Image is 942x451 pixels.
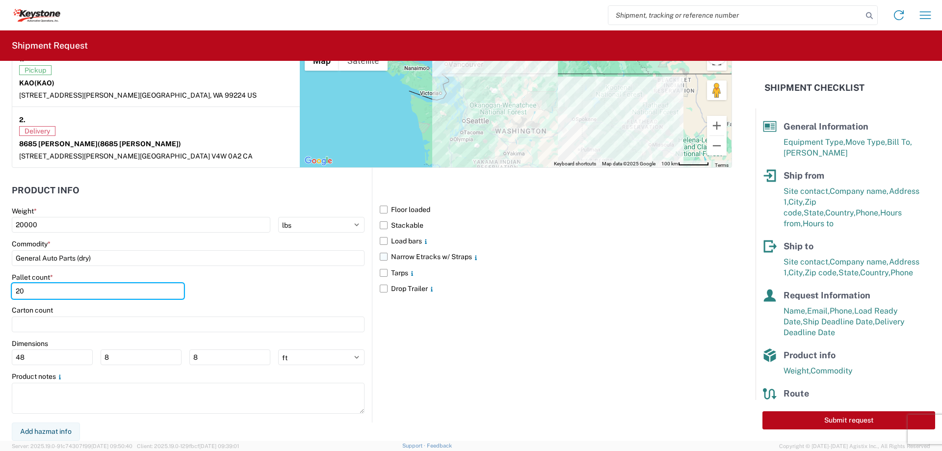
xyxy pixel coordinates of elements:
[784,306,807,316] span: Name,
[838,268,860,277] span: State,
[19,140,181,148] strong: 8685 [PERSON_NAME]
[784,366,811,375] span: Weight,
[805,268,838,277] span: Zip code,
[380,265,732,281] label: Tarps
[12,239,51,248] label: Commodity
[554,160,596,167] button: Keyboard shortcuts
[784,257,830,266] span: Site contact,
[804,208,825,217] span: State,
[784,241,813,251] span: Ship to
[137,443,239,449] span: Client: 2025.19.0-129fbcf
[707,136,727,156] button: Zoom out
[811,366,853,375] span: Commodity
[19,91,140,99] span: [STREET_ADDRESS][PERSON_NAME]
[380,202,732,217] label: Floor loaded
[608,6,863,25] input: Shipment, tracking or reference number
[887,137,912,147] span: Bill To,
[825,208,856,217] span: Country,
[602,161,655,166] span: Map data ©2025 Google
[12,443,132,449] span: Server: 2025.19.0-91c74307f99
[12,423,80,441] button: Add hazmat info
[302,155,335,167] a: Open this area in Google Maps (opens a new window)
[707,116,727,135] button: Zoom in
[830,257,889,266] span: Company name,
[101,349,182,365] input: W
[19,152,84,160] span: [STREET_ADDRESS]
[19,126,55,136] span: Delivery
[830,306,854,316] span: Phone,
[19,114,26,126] strong: 2.
[890,268,913,277] span: Phone
[784,137,845,147] span: Equipment Type,
[305,51,339,71] button: Show street map
[658,160,712,167] button: Map Scale: 100 km per 59 pixels
[784,170,824,181] span: Ship from
[807,306,830,316] span: Email,
[803,317,875,326] span: Ship Deadline Date,
[19,65,52,75] span: Pickup
[784,121,868,132] span: General Information
[84,152,253,160] span: [PERSON_NAME][GEOGRAPHIC_DATA] V4W 0A2 CA
[764,82,864,94] h2: Shipment Checklist
[779,442,930,451] span: Copyright © [DATE]-[DATE] Agistix Inc., All Rights Reserved
[199,443,239,449] span: [DATE] 09:39:01
[707,80,727,100] button: Drag Pegman onto the map to open Street View
[788,268,805,277] span: City,
[380,281,732,296] label: Drop Trailer
[402,443,427,449] a: Support
[12,40,88,52] h2: Shipment Request
[784,148,848,158] span: [PERSON_NAME]
[12,339,48,348] label: Dimensions
[34,79,54,87] span: (KAO)
[189,349,270,365] input: H
[91,443,132,449] span: [DATE] 09:50:40
[784,350,836,360] span: Product info
[856,208,880,217] span: Phone,
[12,306,53,315] label: Carton count
[860,268,890,277] span: Country,
[12,273,53,282] label: Pallet count
[302,155,335,167] img: Google
[98,140,181,148] span: (8685 [PERSON_NAME])
[427,443,452,449] a: Feedback
[762,411,935,429] button: Submit request
[140,91,257,99] span: [GEOGRAPHIC_DATA], WA 99224 US
[784,388,809,398] span: Route
[19,79,54,87] strong: KAO
[12,186,79,195] h2: Product Info
[380,233,732,249] label: Load bars
[715,162,729,168] a: Terms
[12,372,64,381] label: Product notes
[661,161,678,166] span: 100 km
[784,186,830,196] span: Site contact,
[845,137,887,147] span: Move Type,
[784,290,870,300] span: Request Information
[803,219,834,228] span: Hours to
[830,186,889,196] span: Company name,
[12,349,93,365] input: L
[339,51,388,71] button: Show satellite imagery
[380,249,732,265] label: Narrow Etracks w/ Straps
[12,207,37,215] label: Weight
[380,217,732,233] label: Stackable
[788,197,805,207] span: City,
